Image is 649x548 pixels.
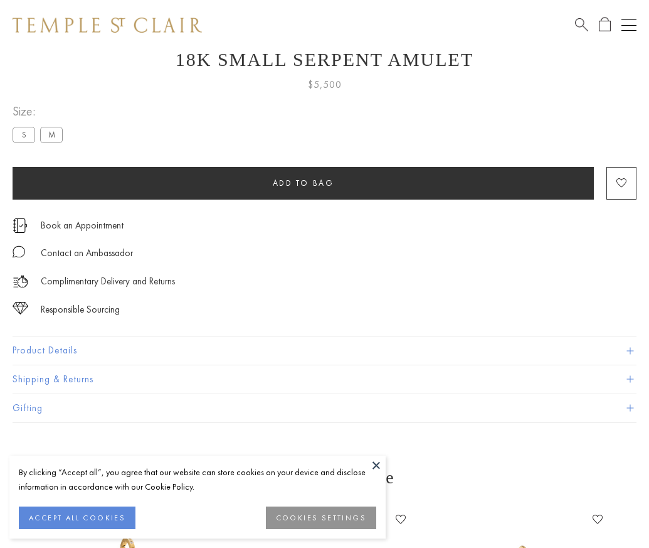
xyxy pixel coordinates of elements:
p: Complimentary Delivery and Returns [41,274,175,289]
button: Add to bag [13,167,594,200]
div: By clicking “Accept all”, you agree that our website can store cookies on your device and disclos... [19,465,376,494]
button: Gifting [13,394,636,422]
a: Book an Appointment [41,218,124,232]
a: Search [575,17,588,33]
button: Open navigation [621,18,636,33]
label: M [40,127,63,142]
div: Contact an Ambassador [41,245,133,261]
img: icon_delivery.svg [13,274,28,289]
img: icon_appointment.svg [13,218,28,233]
img: icon_sourcing.svg [13,302,28,314]
button: Shipping & Returns [13,365,636,394]
a: Open Shopping Bag [599,17,611,33]
span: Add to bag [273,178,334,188]
img: MessageIcon-01_2.svg [13,245,25,258]
button: Product Details [13,336,636,365]
button: COOKIES SETTINGS [266,507,376,529]
span: $5,500 [308,77,342,93]
label: S [13,127,35,142]
div: Responsible Sourcing [41,302,120,318]
button: ACCEPT ALL COOKIES [19,507,135,529]
span: Size: [13,101,68,122]
img: Temple St. Clair [13,18,202,33]
h1: 18K Small Serpent Amulet [13,49,636,70]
